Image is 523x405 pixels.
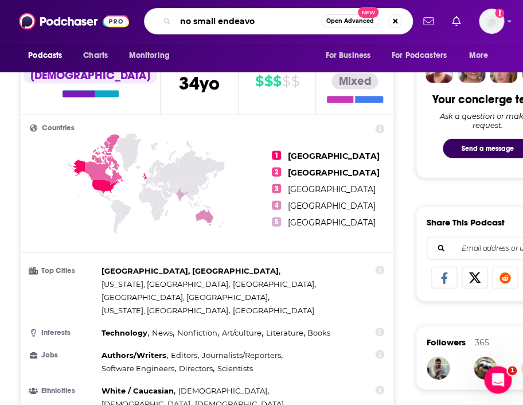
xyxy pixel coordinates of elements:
span: [GEOGRAPHIC_DATA], [GEOGRAPHIC_DATA] [102,266,279,275]
span: Software Engineers [102,364,174,373]
span: More [469,48,489,64]
button: open menu [317,45,385,67]
span: [GEOGRAPHIC_DATA] [233,306,314,315]
span: , [102,264,280,278]
span: Editors [171,351,197,360]
img: User Profile [479,9,504,34]
span: Literature [266,328,303,337]
span: Technology [102,328,147,337]
span: , [152,326,174,340]
span: , [102,326,149,340]
div: Search podcasts, credits, & more... [144,8,413,34]
span: Countries [42,124,75,132]
input: Search podcasts, credits, & more... [175,12,321,30]
span: White / Caucasian [102,386,174,395]
span: News [152,328,173,337]
span: New [358,7,378,18]
span: , [178,384,269,398]
button: open menu [120,45,184,67]
span: , [179,362,214,375]
iframe: Intercom live chat [484,366,512,394]
span: , [102,362,176,375]
span: , [266,326,305,340]
span: , [102,304,230,317]
h3: Share This Podcast [427,217,505,228]
span: 1 [508,366,517,375]
span: [US_STATE], [GEOGRAPHIC_DATA] [102,306,228,315]
span: Scientists [217,364,253,373]
h3: Interests [30,329,97,337]
img: yajnesh [427,357,450,380]
div: [DEMOGRAPHIC_DATA] [24,68,157,84]
span: , [222,326,263,340]
span: [GEOGRAPHIC_DATA] [288,217,376,228]
span: Monitoring [128,48,169,64]
a: Show notifications dropdown [419,11,438,31]
span: Journalists/Reporters [202,351,281,360]
button: Open AdvancedNew [321,14,379,28]
span: [GEOGRAPHIC_DATA] [288,184,376,194]
span: 2 [272,168,281,177]
span: Logged in as ellenwright [479,9,504,34]
span: Directors [179,364,213,373]
span: $ [282,72,290,91]
span: [GEOGRAPHIC_DATA] [288,201,376,211]
span: [GEOGRAPHIC_DATA] [233,279,314,289]
span: [GEOGRAPHIC_DATA] [288,151,380,161]
span: For Podcasters [392,48,447,64]
span: Podcasts [28,48,62,64]
span: [DEMOGRAPHIC_DATA] [178,386,267,395]
button: open menu [461,45,503,67]
span: , [233,278,316,291]
span: [US_STATE], [GEOGRAPHIC_DATA] [102,279,228,289]
span: Followers [427,337,466,348]
button: open menu [384,45,463,67]
span: Art/culture [222,328,261,337]
svg: Add a profile image [495,9,504,18]
span: , [102,349,168,362]
a: Charts [76,45,115,67]
button: open menu [20,45,77,67]
span: $ [291,72,299,91]
span: , [102,384,175,398]
a: Share on X/Twitter [462,267,487,289]
span: $ [264,72,272,91]
h3: Ethnicities [30,387,97,395]
span: Books [307,328,330,337]
span: , [102,291,270,304]
span: , [202,349,283,362]
div: 365 [475,337,489,348]
a: Share on Facebook [431,267,457,289]
a: Show notifications dropdown [447,11,465,31]
h3: Jobs [30,352,97,359]
span: Open Advanced [326,18,374,24]
h3: Top Cities [30,267,97,275]
span: , [102,278,230,291]
span: 3 [272,184,281,193]
span: $ [273,72,281,91]
span: 5 [272,217,281,227]
img: Podchaser - Follow, Share and Rate Podcasts [19,10,129,32]
span: [GEOGRAPHIC_DATA] [288,168,380,178]
div: Mixed [331,73,378,89]
span: 1 [272,151,281,160]
span: Nonfiction [177,328,217,337]
span: , [177,326,219,340]
span: [GEOGRAPHIC_DATA], [GEOGRAPHIC_DATA] [102,293,268,302]
img: alnagy [474,357,497,380]
button: Show profile menu [479,9,504,34]
span: Authors/Writers [102,351,166,360]
span: For Business [325,48,370,64]
a: Share on Reddit [492,267,518,289]
span: Charts [83,48,108,64]
span: 34 yo [179,72,220,95]
span: , [171,349,199,362]
span: 4 [272,201,281,210]
span: $ [255,72,263,91]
